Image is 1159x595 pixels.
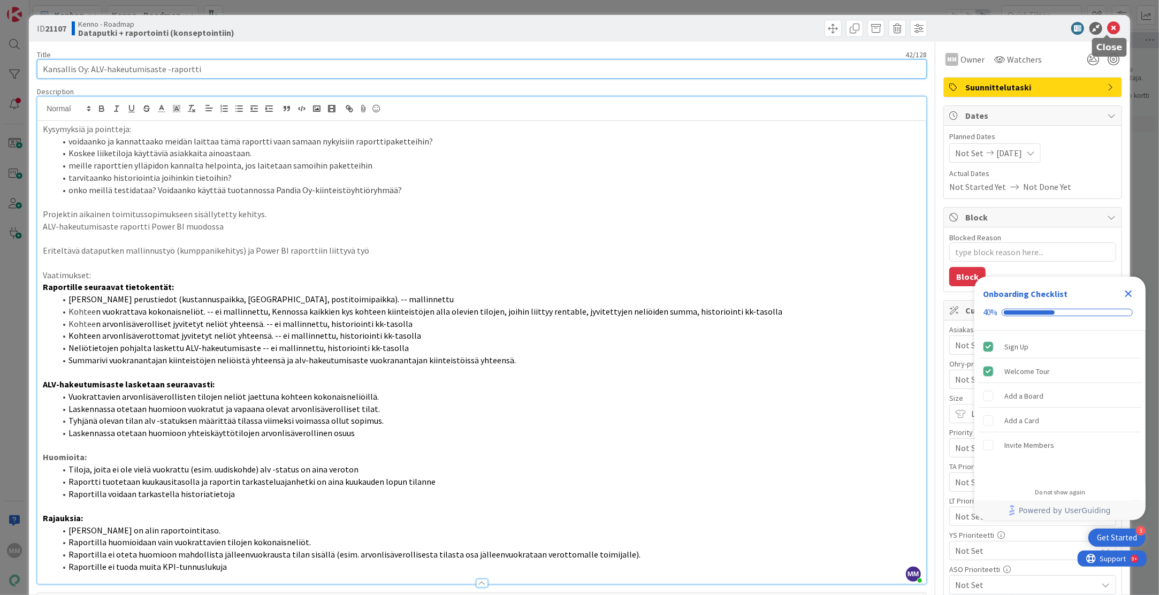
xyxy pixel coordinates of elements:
span: Owner [960,53,985,66]
span: Tyhjänä olevan tilan alv -statuksen määrittää tilassa viimeksi voimassa ollut sopimus. [68,415,384,426]
div: Close Checklist [1120,285,1137,302]
div: Ohry-prio [949,360,1116,368]
div: 42 / 128 [54,50,927,59]
span: Kohteen arvonlisäverottomat jyvitetyt neliöt yhteensä. -- ei mallinnettu, historiointi kk-tasolla [68,330,421,341]
button: Block [949,267,986,286]
span: Raportti tuotetaan kuukausitasolla ja raportin tarkasteluajanhetki on aina kuukauden lopun tilanne [68,476,436,487]
div: MM [945,53,958,66]
span: Not Set [955,475,1092,490]
span: Not Set [955,339,1097,352]
span: Raportilla huomioidaan vain vuokrattavien tilojen kokonaisneliöt. [68,537,311,547]
span: Not Set [955,147,983,159]
div: TA Prioriteetti [949,463,1116,470]
div: Onboarding Checklist [983,287,1067,300]
a: Powered by UserGuiding [980,501,1140,520]
div: Sign Up [1004,340,1028,353]
span: [DATE] [996,147,1022,159]
li: tarvitaanko historiointia joihinkin tietoihin? [56,172,921,184]
div: ASO Prioriteetti [949,566,1116,573]
p: ALV-hakeutumisaste raportti Power BI muodossa [43,220,921,233]
label: Blocked Reason [949,233,1001,242]
div: 9+ [54,4,59,13]
div: 3 [1136,526,1146,536]
span: [PERSON_NAME] perustiedot (kustannuspaikka, [GEOGRAPHIC_DATA], postitoimipaikka). -- mallinnettu [68,294,454,304]
div: Add a Card is incomplete. [979,409,1141,432]
span: Block [965,211,1102,224]
div: Add a Board [1004,390,1043,402]
div: Checklist progress: 40% [983,308,1137,317]
span: n vuokrattava kokonaisneliöt. -- ei mallinnettu, Kennossa kaikkien kys kohteen kiinteistöjen alla... [96,306,782,317]
span: Watchers [1007,53,1042,66]
span: n arvonlisäverolliset jyvitetyt neliöt yhteensä. -- ei mallinnettu, historiointi kk-tasolla [96,318,413,329]
div: Add a Card [1004,414,1039,427]
span: Planned Dates [949,131,1116,142]
div: Welcome Tour [1004,365,1050,378]
strong: Rajauksia: [43,513,83,523]
span: Not Set [955,577,1092,592]
li: Kohtee [56,318,921,330]
span: Vuokrattavien arvonlisäverollisten tilojen neliöt jaettuna kohteen kokonaisneliöillä. [68,391,379,402]
span: Large [971,406,1092,421]
div: LT Prioriteetti [949,497,1116,505]
div: Priority [949,429,1116,436]
span: Laskennassa otetaan huomioon vuokratut ja vapaana olevat arvonlisäverolliset tilat. [68,403,380,414]
span: Raportilla ei oteta huomioon mahdollista jälleenvuokrausta tilan sisällä (esim. arvonlisäverollis... [68,549,640,560]
span: Not Set [955,440,1092,455]
li: meille raporttien ylläpidon kannalta helpointa, jos laitetaan samoihin paketteihin [56,159,921,172]
span: Support [22,2,49,14]
span: Kenno - Roadmap [78,20,234,28]
span: Powered by UserGuiding [1019,504,1111,517]
div: YS Prioriteetti [949,531,1116,539]
li: onko meillä testidataa? Voidaanko käyttää tuotannossa Pandia Oy-kiinteistöyhtiöryhmää? [56,184,921,196]
div: Checklist items [974,331,1146,481]
p: Kysymyksiä ja pointteja: [43,123,921,135]
span: Neliötietojen pohjalta laskettu ALV-hakeutumisaste -- ei mallinnettu, historiointi kk-tasolla [68,342,409,353]
span: Custom Fields [965,304,1102,317]
div: Welcome Tour is complete. [979,360,1141,383]
li: Kohtee [56,306,921,318]
p: Projektin aikainen toimitussopimukseen sisällytetty kehitys. [43,208,921,220]
li: Koskee liiketiloja käyttäviä asiakkaita ainoastaan. [56,147,921,159]
span: Laskennassa otetaan huomioon yhteiskäyttötilojen arvonlisäverollinen osuus [68,428,355,438]
span: Tiloja, joita ei ole vielä vuokrattu (esim. uudiskohde) alv -status on aina veroton [68,464,359,475]
div: Do not show again [1035,488,1085,497]
span: Dates [965,109,1102,122]
div: 40% [983,308,997,317]
div: Get Started [1097,532,1137,543]
span: Not Set [955,509,1092,524]
span: ID [37,22,66,35]
li: voidaanko ja kannattaako meidän laittaa tämä raportti vaan samaan nykyisiin raporttipaketteihin? [56,135,921,148]
div: Sign Up is complete. [979,335,1141,358]
span: Not Done Yet [1023,180,1071,193]
div: Invite Members [1004,439,1054,452]
span: Description [37,87,74,96]
strong: Raportille seuraavat tietokentät: [43,281,174,292]
div: Footer [974,501,1146,520]
b: Dataputki + raportointi (konseptointiin) [78,28,234,37]
p: Eriteltävä dataputken mallinnustyö (kumppanikehitys) ja Power BI raporttiin liittyvä työ [43,245,921,257]
span: Raportilla voidaan tarkastella historiatietoja [68,489,235,499]
span: Raportille ei tuoda muita KPI-tunnuslukuja [68,561,227,572]
span: Not Started Yet [949,180,1006,193]
div: Open Get Started checklist, remaining modules: 3 [1088,529,1146,547]
span: MM [906,567,921,582]
div: Invite Members is incomplete. [979,433,1141,457]
strong: ALV-hakeutumisaste lasketaan seuraavasti: [43,379,215,390]
span: Suunnittelutaski [965,81,1102,94]
div: Size [949,394,1116,402]
h5: Close [1096,42,1123,52]
div: Add a Board is incomplete. [979,384,1141,408]
span: [PERSON_NAME] on alin raportointitaso. [68,525,220,536]
div: Checklist Container [974,277,1146,520]
span: Actual Dates [949,168,1116,179]
strong: Huomioita: [43,452,87,462]
input: type card name here... [37,59,927,79]
span: Summarivi vuokranantajan kiinteistöjen neliöistä yhteensä ja alv-hakeutumisaste vuokranantajan ki... [68,355,516,365]
div: Asiakas [949,326,1116,333]
label: Title [37,50,51,59]
p: Vaatimukset: [43,269,921,281]
span: Not Set [955,543,1092,558]
b: 21107 [45,23,66,34]
span: Not Set [955,372,1092,387]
